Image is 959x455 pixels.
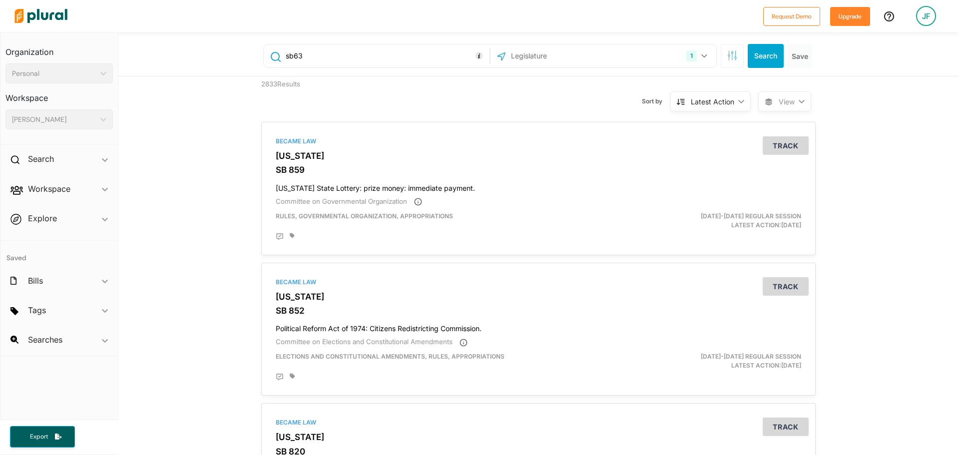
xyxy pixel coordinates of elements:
span: [DATE]-[DATE] Regular Session [701,353,801,360]
h3: [US_STATE] [276,432,801,442]
span: Rules, Governmental Organization, Appropriations [276,212,453,220]
h3: [US_STATE] [276,292,801,302]
h2: Bills [28,275,43,286]
div: Add tags [290,373,295,379]
div: Tooltip anchor [475,51,483,60]
h3: Workspace [5,83,113,105]
input: Legislature [510,46,617,65]
div: Became Law [276,418,801,427]
div: 1 [686,50,697,61]
div: [PERSON_NAME] [12,114,96,125]
span: Sort by [642,97,670,106]
span: View [779,96,795,107]
button: Track [763,277,809,296]
h3: SB 852 [276,306,801,316]
div: Latest Action [691,96,734,107]
button: Upgrade [830,7,870,26]
span: Export [23,433,55,441]
span: Elections and Constitutional Amendments, Rules, Appropriations [276,353,504,360]
button: 1 [682,46,714,65]
h3: SB 859 [276,165,801,175]
div: Became Law [276,278,801,287]
div: Personal [12,68,96,79]
div: Add Position Statement [276,233,284,241]
button: Track [763,136,809,155]
div: Add Position Statement [276,373,284,381]
button: Track [763,418,809,436]
h2: Workspace [28,183,70,194]
div: Latest Action: [DATE] [629,352,809,370]
div: 2833 Results [254,76,396,114]
h4: Saved [0,241,118,265]
h4: Political Reform Act of 1974: Citizens Redistricting Commission. [276,320,801,333]
div: JF [916,6,936,26]
div: Add tags [290,233,295,239]
button: Search [748,44,784,68]
input: Enter keywords, bill # or legislator name [285,46,487,65]
h2: Search [28,153,54,164]
h4: [US_STATE] State Lottery: prize money: immediate payment. [276,179,801,193]
span: Search Filters [727,50,737,59]
span: Committee on Governmental Organization [276,197,407,205]
a: Request Demo [763,11,820,21]
button: Save [788,44,812,68]
button: Request Demo [763,7,820,26]
span: Committee on Elections and Constitutional Amendments [276,338,453,346]
div: Latest Action: [DATE] [629,212,809,230]
a: JF [908,2,944,30]
a: Upgrade [830,11,870,21]
span: [DATE]-[DATE] Regular Session [701,212,801,220]
button: Export [10,426,75,448]
div: Became Law [276,137,801,146]
h3: [US_STATE] [276,151,801,161]
h3: Organization [5,37,113,59]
